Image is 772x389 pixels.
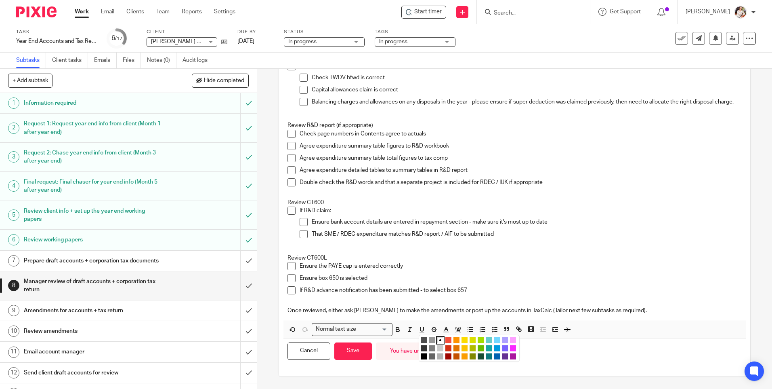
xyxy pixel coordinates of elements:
li: color:#E27300 [453,345,459,351]
label: Due by [237,29,274,35]
h1: Review client info + set up the year end working papers [24,205,163,226]
div: 1 [8,97,19,109]
li: color:#F44E3B [445,337,451,343]
li: color:#FB9E00 [462,353,468,359]
div: 10 [8,326,19,337]
li: color:#AB149E [510,353,516,359]
p: Once reviewed, either ask [PERSON_NAME] to make the amendments or post up the accounts in TaxCalc... [287,307,741,315]
li: color:#68CCCA [486,337,492,343]
li: color:#16A5A5 [486,345,492,351]
a: Notes (0) [147,53,176,68]
li: color:#0062B1 [494,353,500,359]
a: Team [156,8,170,16]
li: color:#FFFFFF [437,337,443,343]
h1: Information required [24,97,163,109]
h1: Request 2: Chase year end info from client (Month 3 after year end) [24,147,163,167]
input: Search for option [359,325,388,334]
button: Hide completed [192,74,249,87]
a: Audit logs [183,53,214,68]
button: Cancel [287,342,330,360]
p: Ensure the PAYE cap is entered correctly [300,262,741,270]
span: [DATE] [237,38,254,44]
h1: Review amendments [24,325,163,337]
li: color:#9F0500 [445,353,451,359]
a: Client tasks [52,53,88,68]
label: Status [284,29,365,35]
li: color:#FE9200 [453,337,459,343]
img: Pixie [16,6,57,17]
p: Review R&D report (if appropriate) [287,121,741,129]
li: color:#333333 [421,345,427,351]
div: 2 [8,123,19,134]
div: Melton Mowbray Property Limited - Year End Accounts and Tax Return [401,6,446,19]
p: Agree expenditure summary table total figures to tax comp [300,154,741,162]
li: color:#666666 [429,353,435,359]
a: Email [101,8,114,16]
p: If R&D advance notification has been submitted - to select box 657 [300,286,741,294]
p: Balancing charges and allowances on any disposals in the year - please ensure if super deduction ... [312,98,741,106]
p: Review CT600L [287,254,741,262]
span: Get Support [610,9,641,15]
h1: Request 1: Request year end info from client (Month 1 after year end) [24,118,163,138]
li: color:#AEA1FF [502,337,508,343]
a: Emails [94,53,117,68]
input: Search [493,10,566,17]
p: Review CT600 [287,199,741,207]
li: color:#73D8FF [494,337,500,343]
div: 8 [8,280,19,291]
div: 12 [8,367,19,378]
label: Tags [375,29,455,35]
li: color:#A4DD00 [478,337,484,343]
li: color:#009CE0 [494,345,500,351]
span: Start timer [414,8,442,16]
p: [PERSON_NAME] [686,8,730,16]
h1: Manager review of draft accounts + corporation tax return [24,275,163,296]
li: color:#4D4D4D [421,337,427,343]
a: Settings [214,8,235,16]
div: 11 [8,347,19,358]
a: Clients [126,8,144,16]
li: color:#FA28FF [510,345,516,351]
li: color:#CCCCCC [437,345,443,351]
button: + Add subtask [8,74,52,87]
p: Agree expenditure detailed tables to summary tables in R&D report [300,166,741,174]
li: color:#194D33 [478,353,484,359]
h1: Amendments for accounts + tax return [24,304,163,317]
label: Task [16,29,97,35]
a: Subtasks [16,53,46,68]
div: 6 [8,234,19,245]
p: Check TWDV bfwd is correct [312,74,741,82]
li: color:#DBDF00 [470,337,476,343]
p: Ensure bank account details are entered in repayment section - make sure it's most up to date [312,218,741,226]
li: color:#000000 [421,353,427,359]
div: 3 [8,151,19,163]
small: /17 [115,36,122,41]
p: If R&D claim: [300,207,741,215]
li: color:#B3B3B3 [437,353,443,359]
li: color:#999999 [429,337,435,343]
label: Client [147,29,227,35]
div: Compact color picker [419,335,520,362]
div: Year End Accounts and Tax Return [16,37,97,45]
span: In progress [379,39,407,44]
li: color:#FCC400 [462,345,468,351]
img: Kayleigh%20Henson.jpeg [734,6,747,19]
span: [PERSON_NAME] Property Limited [151,39,239,44]
h1: Review working papers [24,234,163,246]
p: Agree expenditure summary table figures to R&D workbook [300,142,741,150]
div: 7 [8,255,19,266]
li: color:#D33115 [445,345,451,351]
div: 6 [111,34,122,43]
h1: Email account manager [24,346,163,358]
h1: Prepare draft accounts + corporation tax documents [24,255,163,267]
div: 4 [8,180,19,192]
span: In progress [288,39,317,44]
span: Normal text size [314,325,358,334]
div: 9 [8,305,19,316]
p: That SME / RDEC expenditure matches R&D report / AIF to be submitted [312,230,741,238]
p: Ensure box 650 is selected [300,274,741,282]
p: Capital allowances claim is correct [312,86,741,94]
li: color:#FCDC00 [462,337,468,343]
li: color:#B0BC00 [470,345,476,351]
li: color:#C45100 [453,353,459,359]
